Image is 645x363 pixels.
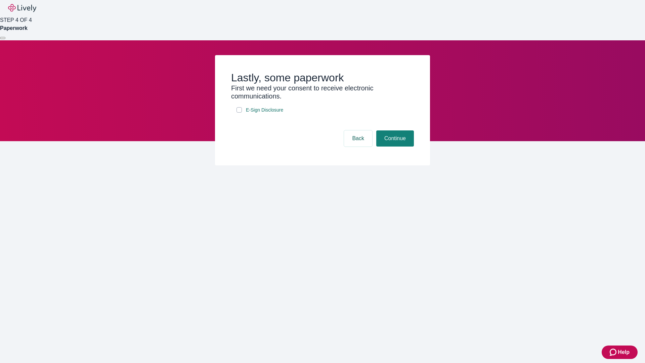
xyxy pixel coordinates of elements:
a: e-sign disclosure document [245,106,285,114]
h3: First we need your consent to receive electronic communications. [231,84,414,100]
button: Continue [376,130,414,147]
button: Back [344,130,372,147]
img: Lively [8,4,36,12]
button: Zendesk support iconHelp [602,346,638,359]
svg: Zendesk support icon [610,348,618,356]
span: E-Sign Disclosure [246,107,283,114]
h2: Lastly, some paperwork [231,71,414,84]
span: Help [618,348,630,356]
